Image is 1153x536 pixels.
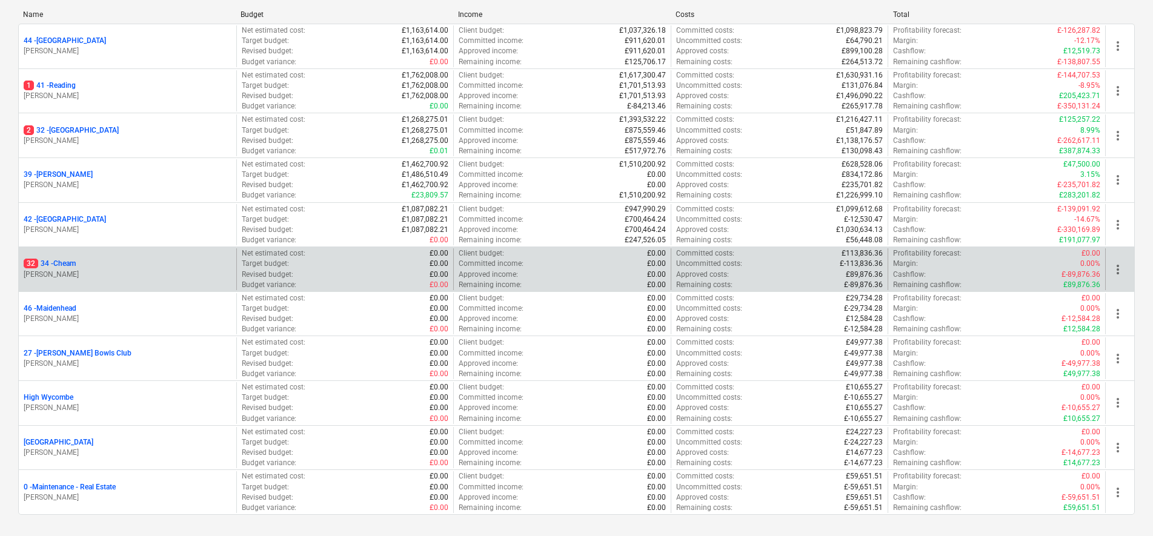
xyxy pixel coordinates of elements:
p: Target budget : [242,214,289,225]
p: Profitability forecast : [893,204,962,214]
p: £-350,131.24 [1057,101,1100,111]
p: £0.00 [647,280,666,290]
span: more_vert [1111,395,1125,410]
p: Remaining income : [459,190,522,200]
p: [PERSON_NAME] [24,314,231,324]
p: £47,500.00 [1063,159,1100,170]
span: 32 [24,259,38,268]
p: Remaining costs : [676,190,733,200]
p: Committed income : [459,348,523,359]
p: £875,559.46 [625,125,666,136]
p: Approved costs : [676,180,729,190]
span: more_vert [1111,217,1125,232]
p: £0.00 [647,248,666,259]
p: £0.00 [430,259,448,269]
div: Income [458,10,666,19]
p: Uncommitted costs : [676,170,742,180]
span: more_vert [1111,39,1125,53]
p: Remaining cashflow : [893,146,962,156]
p: £12,519.73 [1063,46,1100,56]
p: £1,617,300.47 [619,70,666,81]
p: £29,734.28 [846,293,883,303]
p: £0.00 [1082,248,1100,259]
p: £1,701,513.93 [619,91,666,101]
p: Cashflow : [893,225,926,235]
span: more_vert [1111,440,1125,455]
p: £1,701,513.93 [619,81,666,91]
p: Revised budget : [242,136,293,146]
p: [PERSON_NAME] [24,492,231,503]
p: 46 - Maidenhead [24,303,76,314]
p: Committed costs : [676,204,734,214]
p: Profitability forecast : [893,70,962,81]
p: Net estimated cost : [242,159,305,170]
span: more_vert [1111,306,1125,321]
p: £-126,287.82 [1057,25,1100,36]
p: £-235,701.82 [1057,180,1100,190]
p: £0.01 [430,146,448,156]
p: £0.00 [430,337,448,348]
span: more_vert [1111,351,1125,366]
p: Revised budget : [242,314,293,324]
p: £0.00 [647,324,666,334]
span: 1 [24,81,34,90]
p: Net estimated cost : [242,248,305,259]
p: £-12,530.47 [844,214,883,225]
p: £0.00 [647,303,666,314]
p: £0.00 [647,314,666,324]
p: £125,257.22 [1059,114,1100,125]
p: Profitability forecast : [893,337,962,348]
p: -12.17% [1074,36,1100,46]
p: £-330,169.89 [1057,225,1100,235]
p: Uncommitted costs : [676,259,742,269]
p: £1,393,532.22 [619,114,666,125]
p: Committed costs : [676,248,734,259]
p: Approved costs : [676,359,729,369]
div: 141 -Reading[PERSON_NAME] [24,81,231,101]
p: £1,496,090.22 [836,91,883,101]
p: Revised budget : [242,359,293,369]
p: Net estimated cost : [242,70,305,81]
p: £517,972.76 [625,146,666,156]
p: £0.00 [647,170,666,180]
p: £1,630,931.16 [836,70,883,81]
p: 3.15% [1080,170,1100,180]
p: Client budget : [459,293,504,303]
p: Remaining income : [459,57,522,67]
p: £1,216,427.11 [836,114,883,125]
div: 3234 -Cheam[PERSON_NAME] [24,259,231,279]
p: £-144,707.53 [1057,70,1100,81]
p: [PERSON_NAME] [24,46,231,56]
p: £834,172.86 [842,170,883,180]
p: Margin : [893,170,918,180]
p: Approved income : [459,46,518,56]
p: £89,876.36 [846,270,883,280]
p: Client budget : [459,248,504,259]
p: Cashflow : [893,91,926,101]
p: Committed income : [459,36,523,46]
p: Remaining costs : [676,235,733,245]
p: -8.95% [1078,81,1100,91]
div: Budget [241,10,448,19]
p: Uncommitted costs : [676,81,742,91]
p: Budget variance : [242,146,296,156]
p: £23,809.57 [411,190,448,200]
p: £0.00 [430,270,448,280]
p: Profitability forecast : [893,114,962,125]
p: £1,037,326.18 [619,25,666,36]
p: Approved income : [459,91,518,101]
p: £1,087,082.21 [402,214,448,225]
p: £-262,617.11 [1057,136,1100,146]
p: £56,448.08 [846,235,883,245]
p: 0.00% [1080,259,1100,269]
p: 39 - [PERSON_NAME] [24,170,93,180]
p: £0.00 [430,324,448,334]
p: 8.99% [1080,125,1100,136]
p: Net estimated cost : [242,337,305,348]
p: £131,076.84 [842,81,883,91]
p: Remaining cashflow : [893,280,962,290]
p: £700,464.24 [625,214,666,225]
p: [PERSON_NAME] [24,270,231,280]
p: Target budget : [242,170,289,180]
p: Margin : [893,348,918,359]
